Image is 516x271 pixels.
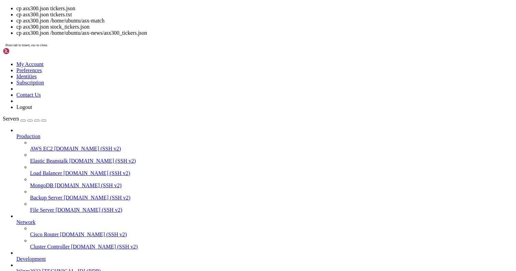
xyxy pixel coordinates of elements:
li: cp asx300.json /home/ubuntu/asx-news/asx300_tickers.json [16,30,513,36]
li: Backup Server [DOMAIN_NAME] (SSH v2) [30,189,513,201]
span: ~/asx-match [76,178,106,184]
a: Backup Server [DOMAIN_NAME] (SSH v2) [30,195,513,201]
a: File Server [DOMAIN_NAME] (SSH v2) [30,207,513,213]
x-row: Analyzing VEA... [3,31,427,37]
span: AWS EC2 [30,146,53,152]
a: Cluster Controller [DOMAIN_NAME] (SSH v2) [30,244,513,250]
li: File Server [DOMAIN_NAME] (SSH v2) [30,201,513,213]
span: ~/asx-match [76,212,106,218]
a: My Account [16,61,44,67]
li: Cluster Controller [DOMAIN_NAME] (SSH v2) [30,238,513,250]
x-row: (myenv) : $ rm asxmatch.py [3,173,427,178]
span: ✗ Negative or neutral day [3,127,71,133]
x-row: Analyzing RGN... [3,3,427,9]
span: Cisco Router [30,232,59,237]
li: cp asx300.json stock_tickers.json [16,24,513,30]
x-row: Analyzing ILU... [3,76,427,82]
span: ubuntu@vps-d35ccc65 [22,212,74,218]
li: Development [16,250,513,262]
span: [DOMAIN_NAME] (SSH v2) [69,158,136,164]
x-row: asx300.json asxmatch.py tickers.json tickers.txt [3,201,427,207]
x-row: (myenv) : $ rm tickers.json [3,207,427,212]
a: Servers [3,116,46,122]
x-row: Analyzing IGO... [3,54,427,60]
x-row: Analyzing EQT... [3,133,427,139]
span: [DOMAIN_NAME] (SSH v2) [64,195,131,201]
a: Cisco Router [DOMAIN_NAME] (SSH v2) [30,232,513,238]
span: Backup Server [30,195,62,201]
li: Load Balancer [DOMAIN_NAME] (SSH v2) [30,164,513,176]
span: ✗ Negative or neutral day [3,87,71,93]
div: (56, 38) [164,218,167,224]
a: MongoDB [DOMAIN_NAME] (SSH v2) [30,182,513,189]
a: Elastic Beanstalk [DOMAIN_NAME] (SSH v2) [30,158,513,164]
span: Load Balancer [30,170,62,176]
span: ubuntu@vps-d35ccc65 [22,150,74,155]
a: Subscription [16,80,44,85]
span: MongoDB [30,182,53,188]
x-row: Analyzing NEC... [3,99,427,105]
span: ✗ Negative or neutral day [3,14,71,19]
li: Production [16,127,513,213]
span: ✗ Negative or neutral day [3,71,71,76]
x-row: Found 0 stocks with positive performance [3,139,427,144]
a: Logout [16,104,32,110]
span: ✗ Negative or neutral day [3,26,71,31]
span: ✗ Negative or neutral day [3,110,71,116]
a: Preferences [16,67,42,73]
x-row: Found: command not found [3,161,427,167]
x-row: No positive performers found. Exiting. [3,156,427,161]
li: cp asx300.json /home/ubuntu/asx-match [16,18,513,24]
span: Production [16,133,40,139]
a: Identities [16,74,37,79]
span: [DOMAIN_NAME] (SSH v2) [63,170,130,176]
span: ubuntu@vps-d35ccc65 [22,178,74,184]
span: Cluster Controller [30,244,70,250]
x-row: No tickers found. Please create a 'tickers.json' file. [3,190,427,195]
x-row: No positive performers found. Exiting. [3,144,427,150]
span: File Server [30,207,54,213]
x-row: (myenv) : $ ls [3,195,427,201]
span: ~/asx-match [76,184,106,189]
a: Production [16,133,513,140]
a: Network [16,219,513,225]
x-row: Analyzing VUL... [3,105,427,110]
li: Cisco Router [DOMAIN_NAME] (SSH v2) [30,225,513,238]
span: [DOMAIN_NAME] (SSH v2) [60,232,127,237]
x-row: Analyzing MSB... [3,82,427,88]
img: Shellngn [3,48,42,54]
x-row: Analyzing VEQ... [3,93,427,99]
li: AWS EC2 [DOMAIN_NAME] (SSH v2) [30,140,513,152]
a: Load Balancer [DOMAIN_NAME] (SSH v2) [30,170,513,176]
x-row: Analyzing [PERSON_NAME]... [3,48,427,54]
span: Press tab to insert, esc to close. [5,43,48,47]
li: MongoDB [DOMAIN_NAME] (SSH v2) [30,176,513,189]
li: cp asx300.json tickers.txt [16,12,513,18]
x-row: (myenv) : $ Found 0 stocks with positive performance [3,150,427,156]
x-row: Analyzing IDX... [3,9,427,14]
x-row: Analyzing ALL... [3,65,427,71]
x-row: (myenv) : $ cp asx300.json [3,218,427,224]
x-row: Analyzing MVA... [3,42,427,48]
x-row: (myenv) : $ python asxmatch.py [3,184,427,190]
span: ~/asx-match [76,150,106,155]
x-row: No: command not found [3,167,427,173]
x-row: (myenv) : $ rm tickers.txt [3,212,427,218]
x-row: Analyzing COL... [3,122,427,127]
li: Network [16,213,513,250]
span: ~/asx-match [76,173,106,178]
span: [DOMAIN_NAME] (SSH v2) [54,146,121,152]
span: ~/asx-match [76,218,106,223]
span: ubuntu@vps-d35ccc65 [22,173,74,178]
span: ✗ Negative or neutral day [3,37,71,42]
span: ~/asx-match [76,207,106,212]
a: AWS EC2 [DOMAIN_NAME] (SSH v2) [30,146,513,152]
span: ~/asx-match [76,195,106,201]
span: ubuntu@vps-d35ccc65 [22,207,74,212]
span: ubuntu@vps-d35ccc65 [22,218,74,223]
span: ✗ Negative or neutral day [3,59,71,65]
span: Elastic Beanstalk [30,158,68,164]
x-row: (myenv) : $ vi asxmatch.py [3,178,427,184]
span: Network [16,219,35,225]
x-row: Analyzing STX... [3,20,427,26]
